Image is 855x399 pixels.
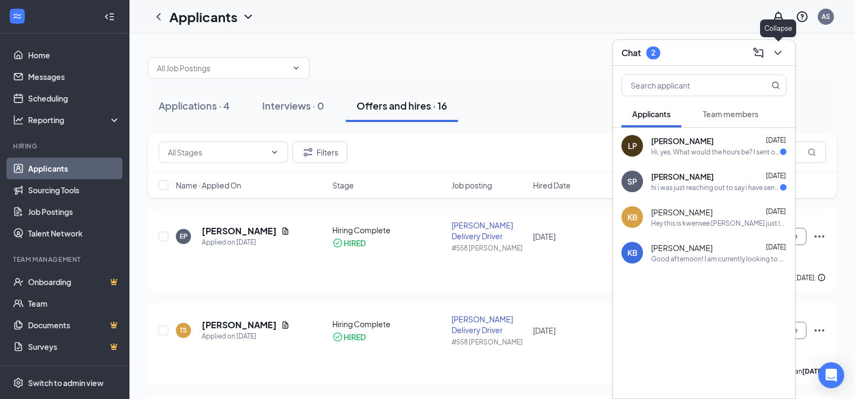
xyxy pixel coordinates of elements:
span: [DATE] [533,326,556,335]
svg: MagnifyingGlass [771,81,780,90]
svg: Ellipses [813,230,826,243]
div: Hiring Complete [332,225,445,235]
div: EP [180,232,188,241]
span: [DATE] [766,243,786,251]
span: [PERSON_NAME] [651,207,713,218]
svg: MagnifyingGlass [808,148,816,157]
span: Applicants [632,109,671,119]
a: Scheduling [28,87,120,109]
div: Applied on [DATE] [202,331,290,342]
svg: Collapse [104,11,115,22]
h5: [PERSON_NAME] [202,319,277,331]
span: Hired Date [533,180,571,191]
h3: Chat [621,47,641,59]
div: Offers and hires · 16 [357,99,447,112]
span: Name · Applied On [176,180,241,191]
div: Good afternoon! I am currently looking to hire on 4-5 more drivers. Is this position something yo... [651,254,786,263]
svg: Document [281,227,290,235]
svg: ChevronLeft [152,10,165,23]
a: SurveysCrown [28,336,120,357]
div: Hi, yes. What would the hours be? I sent over an email with my license number [651,147,780,157]
svg: Analysis [13,114,24,125]
a: Sourcing Tools [28,179,120,201]
div: Applied on [DATE] [202,237,290,248]
div: Hiring Complete [332,319,445,329]
div: [PERSON_NAME] Delivery Driver [452,220,526,241]
span: [PERSON_NAME] [651,242,713,253]
span: Team members [703,109,758,119]
div: SP [627,176,637,187]
svg: ComposeMessage [752,46,765,59]
span: Stage [332,180,354,191]
input: All Stages [168,146,266,158]
span: [DATE] [533,232,556,241]
svg: ChevronDown [292,64,300,72]
div: #558 [PERSON_NAME] [452,244,526,253]
a: Job Postings [28,201,120,222]
span: [DATE] [766,172,786,180]
svg: Info [817,273,826,282]
div: Collapse [760,19,796,37]
h1: Applicants [169,8,237,26]
div: AS [822,12,830,21]
span: [DATE] [766,207,786,215]
span: [PERSON_NAME] [651,136,714,146]
div: Switch to admin view [28,377,104,388]
span: [DATE] [766,136,786,144]
button: ChevronDown [769,44,786,62]
div: HIRED [344,332,366,342]
div: HIRED [344,238,366,248]
div: hi i was just reaching out to say i have sent my license to the email [651,183,780,192]
div: [PERSON_NAME] Delivery Driver [452,314,526,335]
a: Talent Network [28,222,120,244]
div: Applications · 4 [159,99,230,112]
button: Filter Filters [292,141,347,163]
span: [PERSON_NAME] [651,171,714,182]
svg: Document [281,321,290,329]
a: OnboardingCrown [28,271,120,293]
svg: ChevronDown [771,46,784,59]
svg: Notifications [772,10,785,23]
div: KB [627,212,638,222]
svg: QuestionInfo [796,10,809,23]
div: KB [627,247,638,258]
div: 2 [651,48,655,57]
input: Search applicant [622,75,750,96]
a: Applicants [28,158,120,179]
div: Hey this is kwensee [PERSON_NAME] just letting you know I will be there at 2:20/2:30 on the dot [651,219,786,228]
a: Messages [28,66,120,87]
div: LP [628,140,637,151]
div: Hiring [13,141,118,151]
svg: Settings [13,377,24,388]
svg: ChevronDown [270,148,279,157]
svg: CheckmarkCircle [332,332,343,342]
input: All Job Postings [157,62,288,74]
a: Team [28,293,120,314]
a: DocumentsCrown [28,314,120,336]
svg: Filter [302,146,314,159]
div: TS [180,326,187,335]
span: Job posting [452,180,492,191]
b: [DATE] [802,367,824,375]
svg: Ellipses [813,324,826,337]
div: Reporting [28,114,121,125]
div: Team Management [13,255,118,264]
button: ComposeMessage [750,44,767,62]
svg: ChevronDown [242,10,255,23]
a: Home [28,44,120,66]
svg: WorkstreamLogo [12,11,23,22]
svg: CheckmarkCircle [332,238,343,248]
div: #558 [PERSON_NAME] [452,337,526,347]
h5: [PERSON_NAME] [202,225,277,237]
div: Interviews · 0 [262,99,324,112]
div: Open Intercom Messenger [818,362,844,388]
